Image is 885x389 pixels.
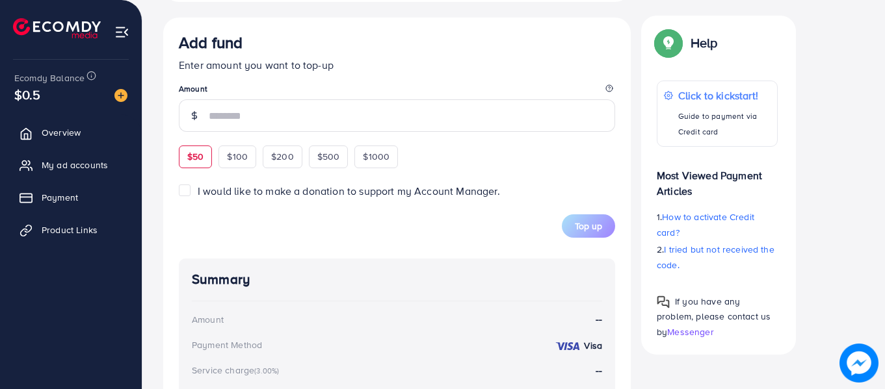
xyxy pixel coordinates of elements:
[584,339,602,352] strong: Visa
[691,35,718,51] p: Help
[227,150,248,163] span: $100
[596,312,602,327] strong: --
[192,313,224,326] div: Amount
[657,243,774,271] span: I tried but not received the code.
[840,344,878,382] img: image
[10,152,132,178] a: My ad accounts
[254,366,279,376] small: (3.00%)
[657,209,778,240] p: 1.
[42,223,98,236] span: Product Links
[678,108,771,140] p: Guide to payment via Credit card
[667,325,713,338] span: Messenger
[678,88,771,103] p: Click to kickstart!
[657,295,670,308] img: Popup guide
[10,119,132,145] a: Overview
[114,89,127,102] img: image
[192,338,262,351] div: Payment Method
[10,184,132,210] a: Payment
[179,57,615,73] p: Enter amount you want to top-up
[179,83,615,99] legend: Amount
[562,214,615,238] button: Top up
[14,85,41,104] span: $0.5
[42,126,81,139] span: Overview
[114,25,129,40] img: menu
[192,364,283,377] div: Service charge
[192,271,602,288] h4: Summary
[42,158,108,171] span: My ad accounts
[271,150,294,163] span: $200
[657,210,754,239] span: How to activate Credit card?
[363,150,390,163] span: $1000
[198,184,500,198] span: I would like to make a donation to support my Account Manager.
[575,220,602,232] span: Top up
[555,341,581,351] img: credit
[42,191,78,204] span: Payment
[657,31,680,55] img: Popup guide
[14,71,85,84] span: Ecomdy Balance
[10,217,132,243] a: Product Links
[657,295,771,338] span: If you have any problem, please contact us by
[187,150,204,163] span: $50
[317,150,340,163] span: $500
[657,242,778,273] p: 2.
[596,363,602,377] strong: --
[179,33,243,52] h3: Add fund
[657,157,778,199] p: Most Viewed Payment Articles
[13,18,101,38] img: logo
